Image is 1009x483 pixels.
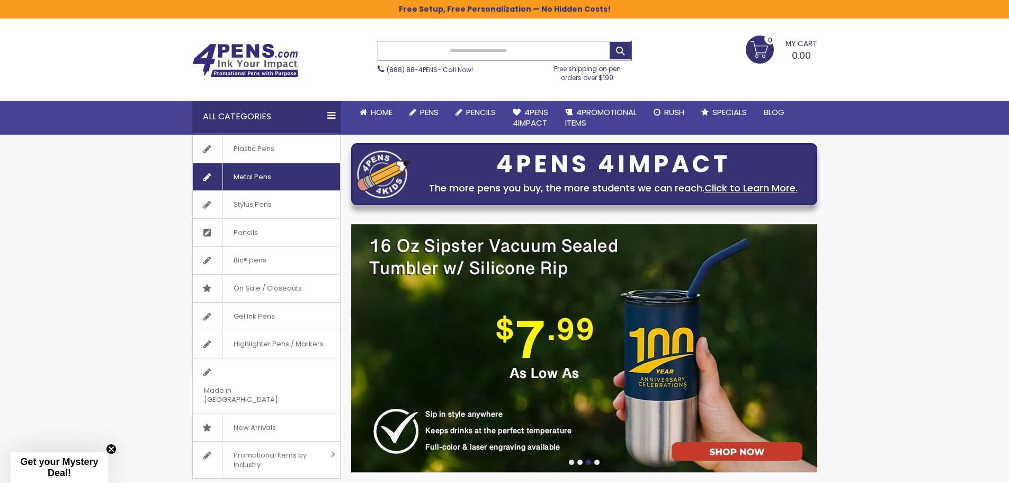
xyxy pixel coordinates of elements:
[415,153,811,175] div: 4PENS 4IMPACT
[513,107,548,128] span: 4Pens 4impact
[222,135,285,163] span: Plastic Pens
[447,101,504,124] a: Pencils
[351,224,817,472] img: /16-oz-the-sipster-vacuum-sealed-tumbler-with-silicone-rip.html
[768,35,772,45] span: 0
[387,65,437,74] a: (888) 88-4PENS
[693,101,755,124] a: Specials
[664,107,684,118] span: Rush
[557,101,645,135] a: 4PROMOTIONALITEMS
[755,101,793,124] a: Blog
[357,150,410,198] img: four_pen_logo.png
[222,303,285,330] span: Gel Ink Pens
[193,377,314,414] span: Made in [GEOGRAPHIC_DATA]
[222,219,269,247] span: Pencils
[193,275,340,302] a: On Sale / Closeouts
[712,107,747,118] span: Specials
[351,101,401,124] a: Home
[222,330,334,358] span: Highlighter Pens / Markers
[193,358,340,414] a: Made in [GEOGRAPHIC_DATA]
[222,275,312,302] span: On Sale / Closeouts
[543,60,632,82] div: Free shipping on pen orders over $199
[565,107,637,128] span: 4PROMOTIONAL ITEMS
[466,107,496,118] span: Pencils
[415,181,811,196] div: The more pens you buy, the more students we can reach.
[387,65,473,74] span: - Call Now!
[193,135,340,163] a: Plastic Pens
[193,163,340,191] a: Metal Pens
[222,163,282,191] span: Metal Pens
[106,444,117,454] button: Close teaser
[193,442,340,478] a: Promotional Items by Industry
[401,101,447,124] a: Pens
[704,181,798,195] a: Click to Learn More.
[645,101,693,124] a: Rush
[764,107,784,118] span: Blog
[192,43,298,77] img: 4Pens Custom Pens and Promotional Products
[193,414,340,442] a: New Arrivals
[222,442,327,478] span: Promotional Items by Industry
[193,219,340,247] a: Pencils
[792,49,811,62] span: 0.00
[20,456,98,478] span: Get your Mystery Deal!
[11,452,108,483] div: Get your Mystery Deal!Close teaser
[504,101,557,135] a: 4Pens4impact
[193,330,340,358] a: Highlighter Pens / Markers
[193,247,340,274] a: Bic® pens
[192,101,341,133] div: All Categories
[746,36,817,62] a: 0.00 0
[222,191,282,218] span: Stylus Pens
[222,247,277,274] span: Bic® pens
[193,191,340,218] a: Stylus Pens
[193,303,340,330] a: Gel Ink Pens
[371,107,392,118] span: Home
[222,414,287,442] span: New Arrivals
[420,107,439,118] span: Pens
